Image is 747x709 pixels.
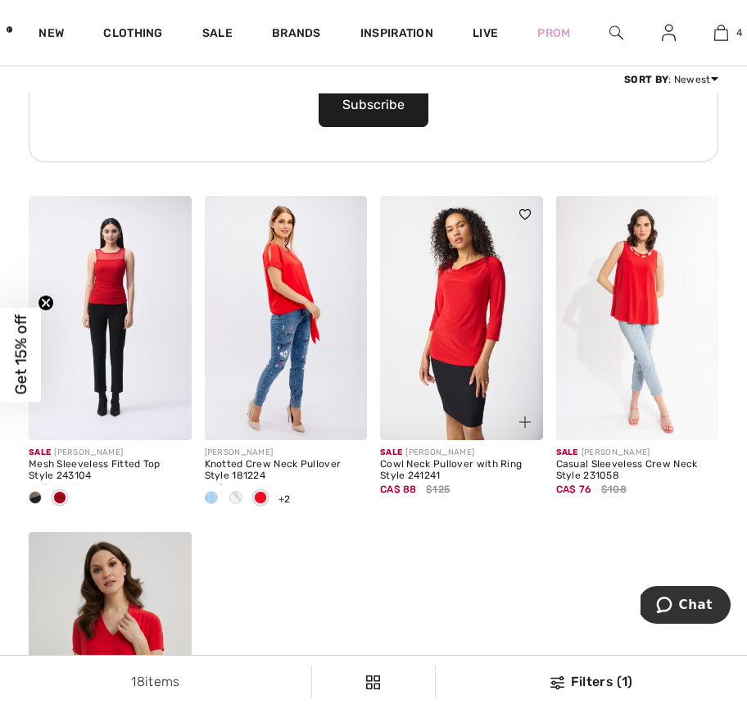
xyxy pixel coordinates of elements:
[537,25,570,42] a: Prom
[601,482,627,497] span: $108
[556,447,719,459] div: [PERSON_NAME]
[662,23,676,43] img: My Info
[248,485,273,512] div: Tomato
[205,196,368,440] img: Knotted Crew Neck Pullover Style 181224. Tomato
[649,23,689,43] a: Sign In
[380,196,543,440] a: Cowl Neck Pullover with Ring Style 241241. Radiant red
[103,26,162,43] a: Clothing
[11,315,30,395] span: Get 15% off
[550,676,564,689] img: Filters
[199,485,224,512] div: Misty Blue
[272,26,321,43] a: Brands
[446,672,737,692] div: Filters (1)
[29,442,51,457] span: Sale
[38,26,64,43] a: New
[714,23,728,43] img: My Bag
[29,478,65,495] span: CA$ 90
[519,209,531,219] img: heart_black_full.svg
[48,485,72,512] div: Lipstick Red 173
[624,72,718,87] div: : Newest
[641,586,731,627] iframe: Opens a widget where you can chat to one of our agents
[736,25,742,40] span: 4
[380,478,417,495] span: CA$ 88
[366,675,380,689] img: Filters
[519,416,531,428] img: plus_v2.svg
[224,485,248,512] div: Off-white
[29,459,192,482] div: Mesh Sleeveless Fitted Top Style 243104
[556,478,592,495] span: CA$ 76
[205,447,368,459] div: [PERSON_NAME]
[695,23,746,43] a: 4
[131,674,145,689] span: 18
[426,482,450,497] span: $125
[473,25,498,42] a: Live
[556,196,719,440] img: Casual Sleeveless Crew Neck Style 231058. Magma red
[205,459,368,482] div: Knotted Crew Neck Pullover Style 181224
[556,442,578,457] span: Sale
[380,447,543,459] div: [PERSON_NAME]
[202,26,233,43] a: Sale
[609,23,623,43] img: search the website
[7,13,12,46] img: 1ère Avenue
[624,74,668,85] strong: Sort By
[360,26,433,43] span: Inspiration
[74,482,97,497] span: $129
[319,83,428,127] button: Subscribe
[29,196,192,440] img: Mesh Sleeveless Fitted Top Style 243104. Lipstick Red 173
[380,459,543,482] div: Cowl Neck Pullover with Ring Style 241241
[205,484,246,495] span: CA$ 174
[38,294,54,311] button: Close teaser
[278,493,291,505] span: +2
[556,459,719,482] div: Casual Sleeveless Crew Neck Style 231058
[29,447,192,459] div: [PERSON_NAME]
[380,442,402,457] span: Sale
[23,485,48,512] div: Black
